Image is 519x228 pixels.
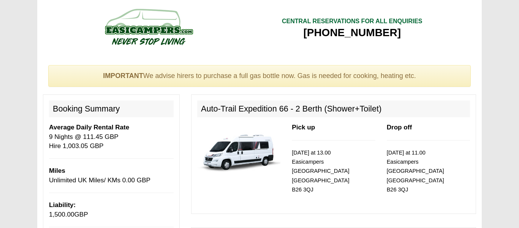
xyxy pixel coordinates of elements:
img: campers-checkout-logo.png [76,6,221,48]
b: Miles [49,167,65,174]
span: 1,500.00 [49,211,74,218]
b: Pick up [292,124,315,131]
h2: Auto-Trail Expedition 66 - 2 Berth (Shower+Toilet) [197,100,470,117]
p: 9 Nights @ 111.45 GBP Hire 1,003.05 GBP [49,123,174,151]
div: We advise hirers to purchase a full gas bottle now. Gas is needed for cooking, heating etc. [48,65,471,87]
b: Liability: [49,201,76,209]
strong: IMPORTANT [103,72,143,80]
img: 339.jpg [197,123,280,177]
div: [PHONE_NUMBER] [282,26,422,40]
b: Drop off [387,124,412,131]
p: GBP [49,201,174,219]
small: [DATE] at 13.00 Easicampers [GEOGRAPHIC_DATA] [GEOGRAPHIC_DATA] B26 3QJ [292,150,349,193]
small: [DATE] at 11.00 Easicampers [GEOGRAPHIC_DATA] [GEOGRAPHIC_DATA] B26 3QJ [387,150,444,193]
div: CENTRAL RESERVATIONS FOR ALL ENQUIRIES [282,17,422,26]
h2: Booking Summary [49,100,174,117]
p: Unlimited UK Miles/ KMs 0.00 GBP [49,166,174,185]
b: Average Daily Rental Rate [49,124,129,131]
